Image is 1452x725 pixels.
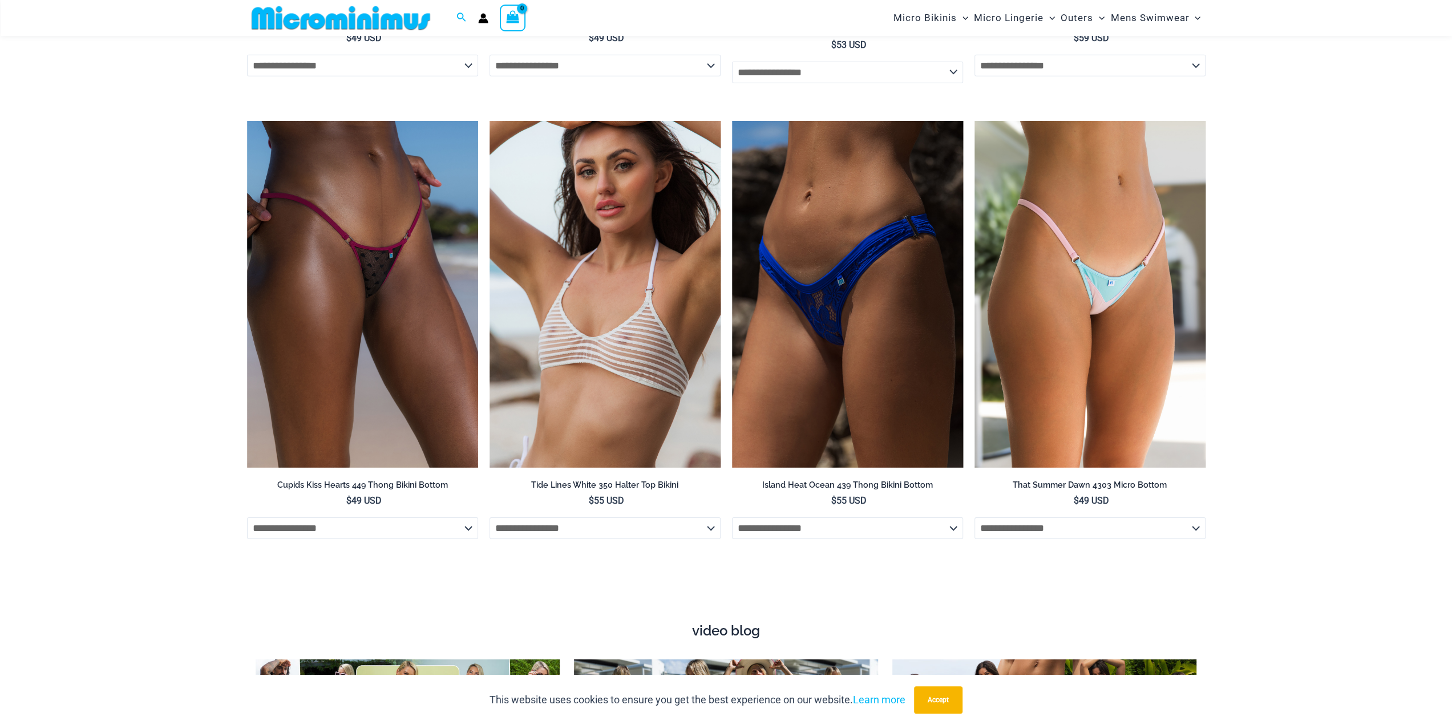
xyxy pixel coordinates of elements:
[346,495,382,506] bdi: 49 USD
[893,3,957,33] span: Micro Bikinis
[1110,3,1189,33] span: Mens Swimwear
[831,495,836,506] span: $
[456,11,467,25] a: Search icon link
[346,33,351,43] span: $
[853,694,905,706] a: Learn more
[974,480,1206,495] a: That Summer Dawn 4303 Micro Bottom
[831,39,836,50] span: $
[490,121,721,468] a: Tide Lines White 350 Halter Top 01Tide Lines White 350 Halter Top 480 MicroTide Lines White 350 H...
[1074,495,1109,506] bdi: 49 USD
[1093,3,1105,33] span: Menu Toggle
[589,495,624,506] bdi: 55 USD
[732,480,963,491] h2: Island Heat Ocean 439 Thong Bikini Bottom
[914,686,962,714] button: Accept
[732,121,963,468] img: Island Heat Ocean 439 Bottom 02
[1074,33,1079,43] span: $
[1107,3,1203,33] a: Mens SwimwearMenu ToggleMenu Toggle
[247,480,478,491] h2: Cupids Kiss Hearts 449 Thong Bikini Bottom
[589,495,594,506] span: $
[891,3,971,33] a: Micro BikinisMenu ToggleMenu Toggle
[346,495,351,506] span: $
[1061,3,1093,33] span: Outers
[974,480,1206,491] h2: That Summer Dawn 4303 Micro Bottom
[247,121,478,468] img: Cupids Kiss Hearts 449 Thong 01
[490,480,721,491] h2: Tide Lines White 350 Halter Top Bikini
[247,5,435,31] img: MM SHOP LOGO FLAT
[490,691,905,708] p: This website uses cookies to ensure you get the best experience on our website.
[971,3,1058,33] a: Micro LingerieMenu ToggleMenu Toggle
[889,2,1206,34] nav: Site Navigation
[974,121,1206,468] img: That Summer Dawn 4303 Micro 01
[589,33,624,43] bdi: 49 USD
[478,13,488,23] a: Account icon link
[589,33,594,43] span: $
[974,3,1044,33] span: Micro Lingerie
[490,121,721,468] img: Tide Lines White 350 Halter Top 01
[247,121,478,468] a: Cupids Kiss Hearts 449 Thong 01Cupids Kiss Hearts 323 Underwire Top 449 Thong 05Cupids Kiss Heart...
[1058,3,1107,33] a: OutersMenu ToggleMenu Toggle
[490,480,721,495] a: Tide Lines White 350 Halter Top Bikini
[957,3,968,33] span: Menu Toggle
[346,33,382,43] bdi: 49 USD
[500,5,526,31] a: View Shopping Cart, empty
[831,39,867,50] bdi: 53 USD
[732,480,963,495] a: Island Heat Ocean 439 Thong Bikini Bottom
[974,121,1206,468] a: That Summer Dawn 4303 Micro 01That Summer Dawn 3063 Tri Top 4303 Micro 05That Summer Dawn 3063 Tr...
[247,480,478,495] a: Cupids Kiss Hearts 449 Thong Bikini Bottom
[1074,495,1079,506] span: $
[256,623,1197,639] h4: video blog
[1074,33,1109,43] bdi: 59 USD
[732,121,963,468] a: Island Heat Ocean 439 Bottom 01Island Heat Ocean 439 Bottom 02Island Heat Ocean 439 Bottom 02
[831,495,867,506] bdi: 55 USD
[1044,3,1055,33] span: Menu Toggle
[1189,3,1200,33] span: Menu Toggle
